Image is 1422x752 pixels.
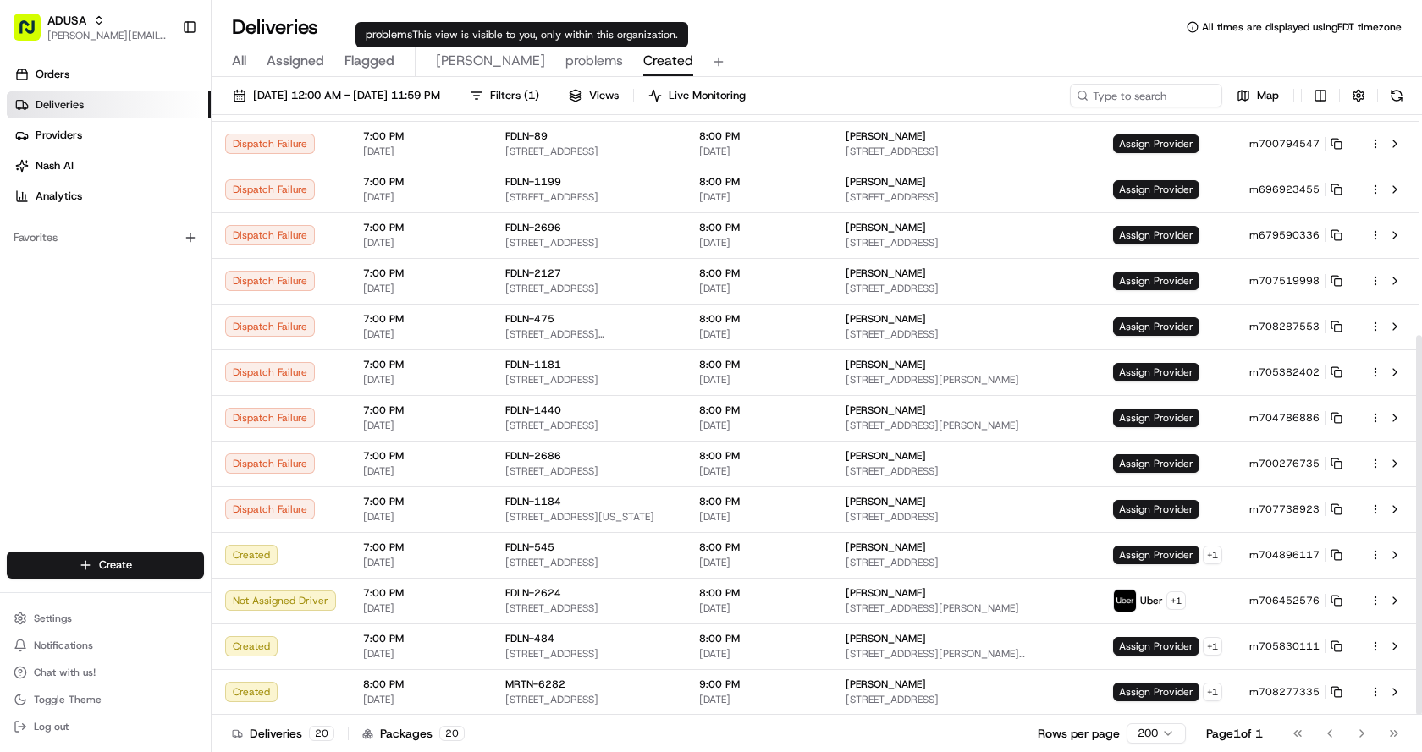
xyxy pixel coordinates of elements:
span: m708287553 [1249,320,1320,333]
span: 8:00 PM [363,678,478,691]
span: m708277335 [1249,685,1320,699]
a: 💻API Documentation [136,239,278,269]
span: 8:00 PM [699,221,818,234]
span: Assign Provider [1113,363,1199,381]
span: [DATE] [363,145,478,158]
span: 7:00 PM [363,541,478,554]
span: [STREET_ADDRESS] [846,556,1086,569]
span: [DATE] [363,236,478,250]
span: m704896117 [1249,548,1320,562]
span: All [232,51,246,71]
img: Nash [17,17,51,51]
span: 7:00 PM [363,312,478,326]
span: Created [643,51,693,71]
button: m700276735 [1249,457,1342,470]
span: 8:00 PM [699,495,818,508]
button: m705382402 [1249,365,1342,379]
span: Notifications [34,639,93,652]
span: 8:00 PM [699,266,818,280]
button: m704786886 [1249,411,1342,425]
span: [DATE] [363,647,478,661]
span: [PERSON_NAME] [436,51,545,71]
span: [DATE] [699,236,818,250]
a: Powered byPylon [119,286,205,299]
span: 8:00 PM [699,403,818,417]
span: 8:00 PM [699,632,818,645]
span: Chat with us! [34,666,96,679]
div: Packages [362,725,465,742]
span: [PERSON_NAME] [846,632,926,645]
button: m708287553 [1249,320,1342,333]
span: [DATE] [699,693,818,706]
button: m707519998 [1249,274,1342,288]
span: 8:00 PM [699,586,818,600]
span: [DATE] [363,464,478,478]
span: [DATE] [363,419,478,432]
span: m707519998 [1249,274,1320,288]
div: Deliveries [232,725,334,742]
span: [STREET_ADDRESS][US_STATE] [505,510,672,524]
span: FDLN-2686 [505,449,561,463]
span: 9:00 PM [699,678,818,691]
span: [STREET_ADDRESS][PERSON_NAME] [505,327,672,341]
span: Assign Provider [1113,454,1199,473]
span: [DATE] [363,282,478,295]
span: [DATE] [699,145,818,158]
span: FDLN-2696 [505,221,561,234]
span: Knowledge Base [34,245,130,262]
button: [DATE] 12:00 AM - [DATE] 11:59 PM [225,84,448,107]
span: Analytics [36,189,82,204]
input: Type to search [1070,84,1222,107]
span: Pylon [168,287,205,299]
span: [PERSON_NAME] [846,403,926,417]
span: [STREET_ADDRESS] [846,145,1086,158]
a: Deliveries [7,91,211,118]
span: [DATE] [363,510,478,524]
span: [STREET_ADDRESS] [846,282,1086,295]
span: [STREET_ADDRESS] [505,601,672,615]
span: 7:00 PM [363,495,478,508]
span: Map [1257,88,1279,103]
span: Assign Provider [1113,409,1199,427]
span: [PERSON_NAME] [846,221,926,234]
span: Log out [34,720,69,733]
span: m704786886 [1249,411,1320,425]
span: All times are displayed using EDT timezone [1202,20,1402,34]
div: Start new chat [58,162,278,178]
button: Create [7,552,204,579]
span: Toggle Theme [34,693,102,706]
span: FDLN-1199 [505,175,561,189]
span: [DATE] [363,556,478,569]
a: Providers [7,122,211,149]
span: [STREET_ADDRESS] [505,464,672,478]
img: profile_uber_ahold_partner.png [1114,590,1136,612]
div: Page 1 of 1 [1206,725,1263,742]
span: [DATE] [699,647,818,661]
button: Start new chat [288,167,308,187]
span: Views [589,88,619,103]
span: [STREET_ADDRESS][PERSON_NAME] [846,419,1086,432]
span: Assign Provider [1113,683,1199,701]
span: [PERSON_NAME] [846,586,926,600]
span: MRTN-6282 [505,678,565,691]
span: [STREET_ADDRESS] [505,556,672,569]
span: [PERSON_NAME] [846,495,926,508]
span: [STREET_ADDRESS] [505,373,672,387]
span: [PERSON_NAME][EMAIL_ADDRESS][PERSON_NAME][DOMAIN_NAME] [47,29,168,42]
span: 8:00 PM [699,129,818,143]
button: +1 [1203,637,1222,656]
span: FDLN-475 [505,312,554,326]
a: Nash AI [7,152,211,179]
button: Log out [7,715,204,738]
span: FDLN-1440 [505,403,561,417]
span: [DATE] [363,373,478,387]
span: 8:00 PM [699,175,818,189]
div: 20 [309,726,334,741]
a: Orders [7,61,211,88]
div: Favorites [7,224,204,251]
span: [DATE] [699,464,818,478]
span: [DATE] [699,373,818,387]
input: Clear [44,109,279,127]
button: Filters(1) [462,84,547,107]
button: m679590336 [1249,228,1342,242]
